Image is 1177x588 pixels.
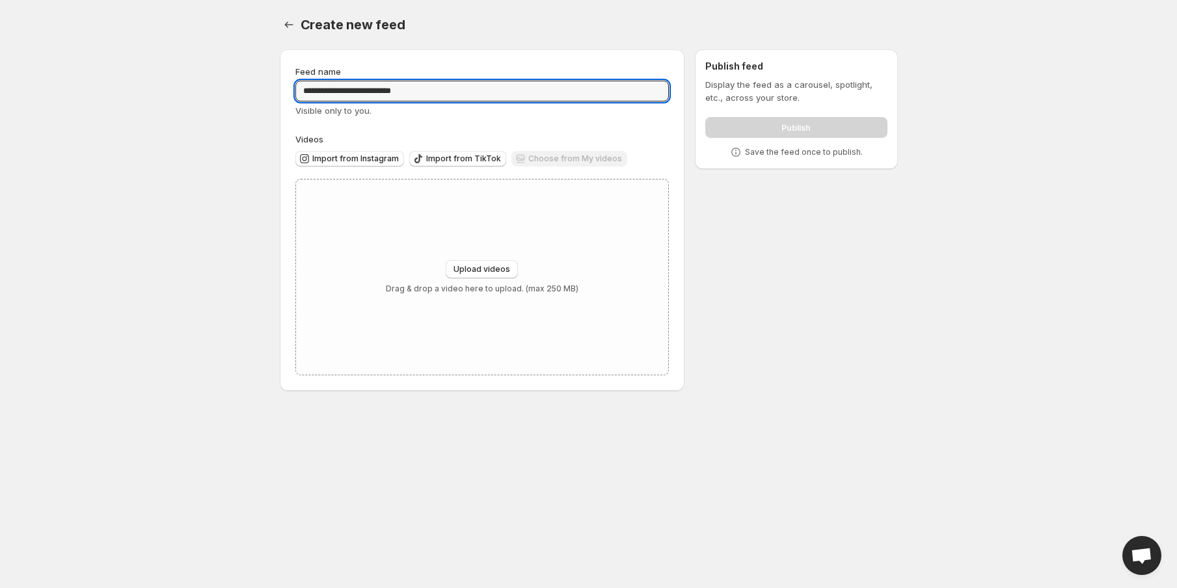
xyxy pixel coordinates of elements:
span: Create new feed [301,17,405,33]
button: Upload videos [446,260,518,278]
h2: Publish feed [705,60,887,73]
button: Import from TikTok [409,151,506,167]
span: Feed name [295,66,341,77]
p: Display the feed as a carousel, spotlight, etc., across your store. [705,78,887,104]
p: Drag & drop a video here to upload. (max 250 MB) [386,284,578,294]
span: Videos [295,134,323,144]
span: Visible only to you. [295,105,372,116]
button: Settings [280,16,298,34]
span: Upload videos [453,264,510,274]
p: Save the feed once to publish. [745,147,863,157]
span: Import from TikTok [426,154,501,164]
span: Import from Instagram [312,154,399,164]
a: Open chat [1122,536,1161,575]
button: Import from Instagram [295,151,404,167]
